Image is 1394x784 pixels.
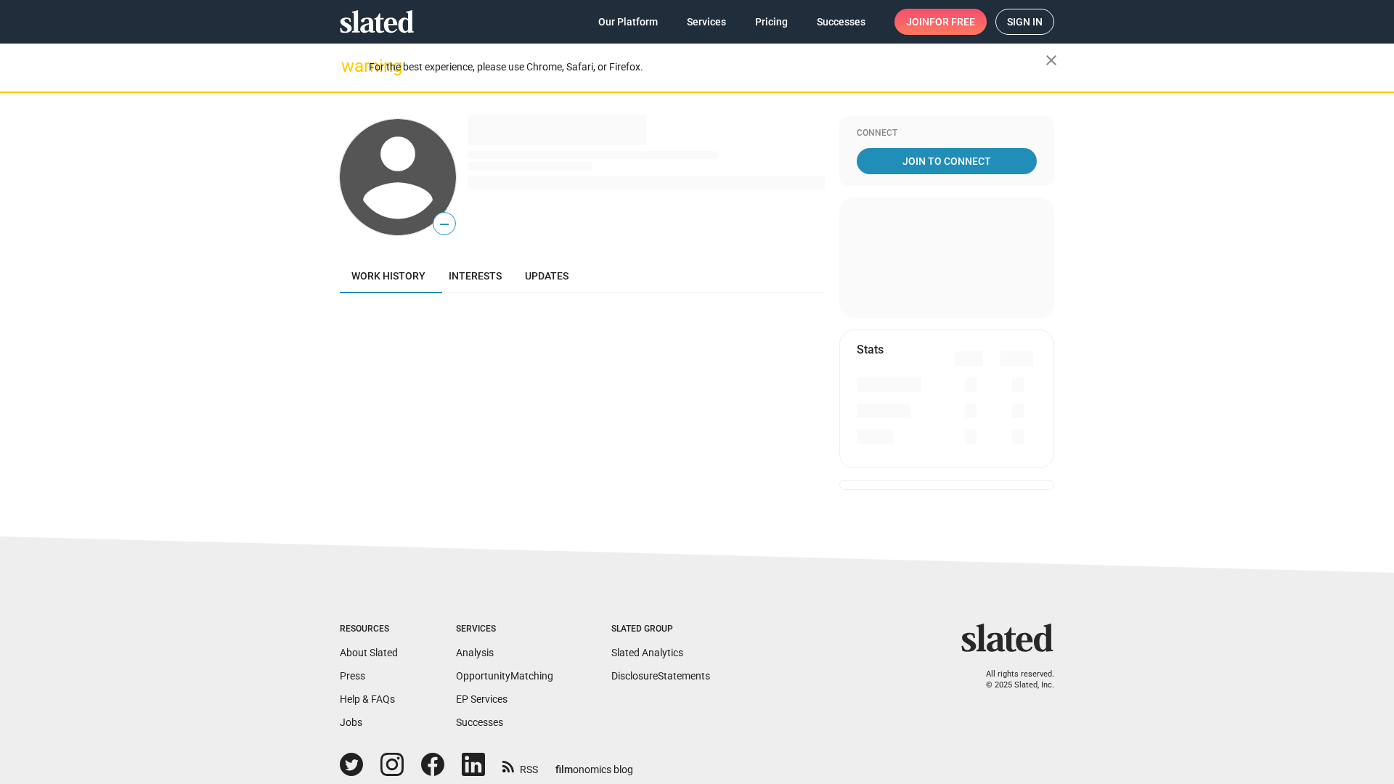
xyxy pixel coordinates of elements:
span: film [555,764,573,775]
span: Pricing [755,9,788,35]
a: Slated Analytics [611,647,683,658]
a: filmonomics blog [555,751,633,777]
div: Services [456,624,553,635]
a: Sign in [995,9,1054,35]
a: Pricing [743,9,799,35]
mat-icon: close [1043,52,1060,69]
a: Interests [437,258,513,293]
a: About Slated [340,647,398,658]
a: Join To Connect [857,148,1037,174]
a: Help & FAQs [340,693,395,705]
span: Interests [449,270,502,282]
mat-card-title: Stats [857,342,884,357]
mat-icon: warning [341,57,359,75]
a: Joinfor free [894,9,987,35]
a: Jobs [340,716,362,728]
a: OpportunityMatching [456,670,553,682]
a: Our Platform [587,9,669,35]
span: Updates [525,270,568,282]
div: For the best experience, please use Chrome, Safari, or Firefox. [369,57,1045,77]
a: RSS [502,754,538,777]
span: — [433,215,455,234]
span: Sign in [1007,9,1043,34]
span: Join To Connect [860,148,1034,174]
span: Successes [817,9,865,35]
a: DisclosureStatements [611,670,710,682]
a: Analysis [456,647,494,658]
span: Our Platform [598,9,658,35]
div: Connect [857,128,1037,139]
div: Resources [340,624,398,635]
a: Press [340,670,365,682]
span: Join [906,9,975,35]
span: Work history [351,270,425,282]
a: Successes [456,716,503,728]
a: EP Services [456,693,508,705]
a: Services [675,9,738,35]
div: Slated Group [611,624,710,635]
a: Work history [340,258,437,293]
p: All rights reserved. © 2025 Slated, Inc. [971,669,1054,690]
span: for free [929,9,975,35]
a: Successes [805,9,877,35]
span: Services [687,9,726,35]
a: Updates [513,258,580,293]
